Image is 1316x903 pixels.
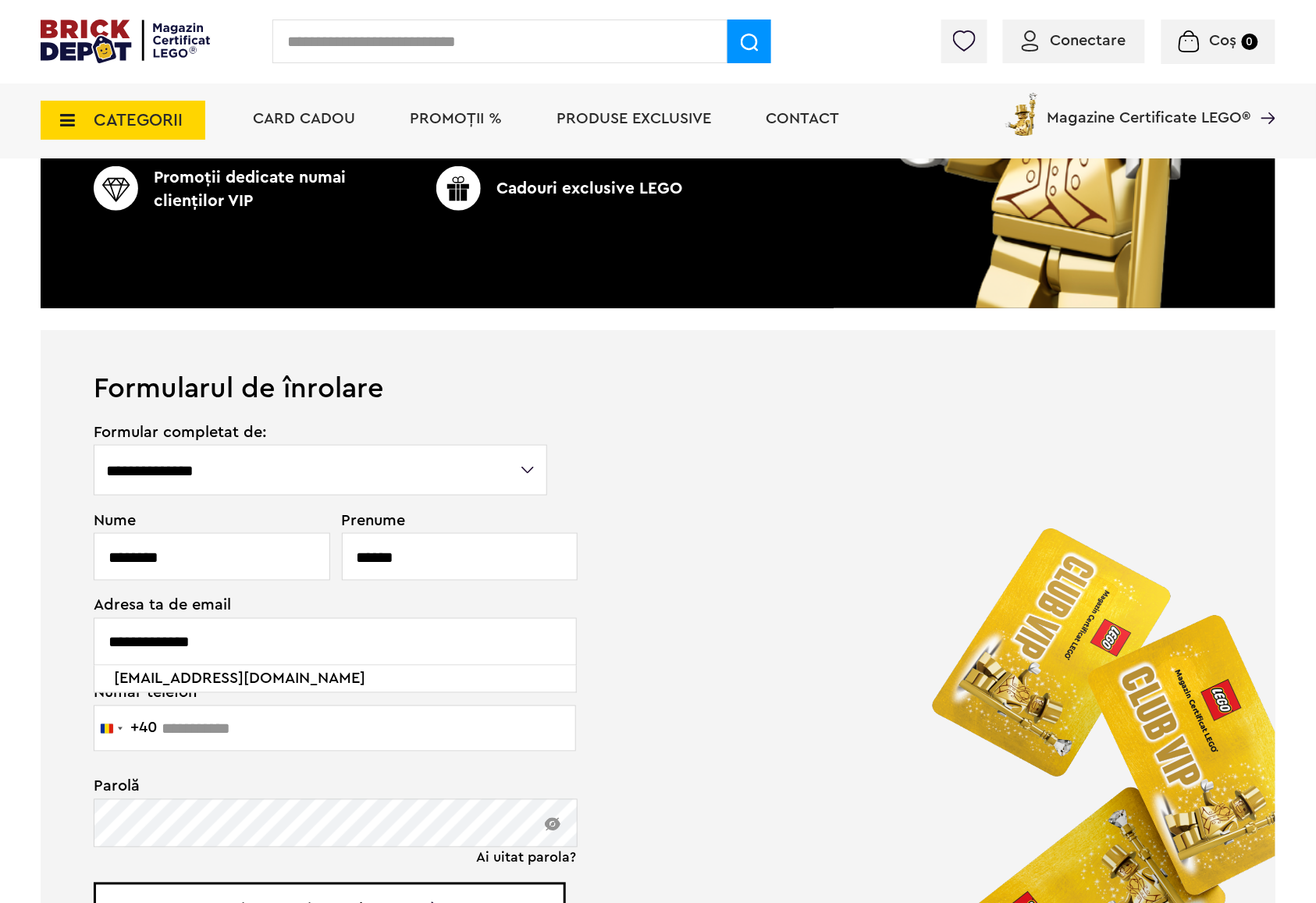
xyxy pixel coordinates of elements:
[1242,34,1258,50] small: 0
[402,166,717,211] p: Cadouri exclusive LEGO
[94,166,138,211] img: CC_BD_Green_chek_mark
[41,330,1275,403] h1: Formularul de înrolare
[557,111,711,126] a: Produse exclusive
[1022,33,1126,48] a: Conectare
[94,166,408,213] p: Promoţii dedicate numai clienţilor VIP
[94,513,322,528] span: Nume
[108,666,564,692] li: [EMAIL_ADDRESS][DOMAIN_NAME]
[130,720,157,736] div: +40
[766,111,839,126] a: Contact
[1251,90,1275,105] a: Magazine Certificate LEGO®
[1051,33,1126,48] span: Conectare
[94,779,549,795] span: Parolă
[410,111,502,126] a: PROMOȚII %
[253,111,355,126] a: Card Cadou
[1047,90,1251,126] span: Magazine Certificate LEGO®
[94,706,157,751] button: Selected country
[436,166,481,211] img: CC_BD_Green_chek_mark
[1210,33,1237,48] span: Coș
[94,112,183,129] span: CATEGORII
[94,598,549,613] span: Adresa ta de email
[476,850,576,866] a: Ai uitat parola?
[342,513,550,528] span: Prenume
[94,425,549,440] span: Formular completat de:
